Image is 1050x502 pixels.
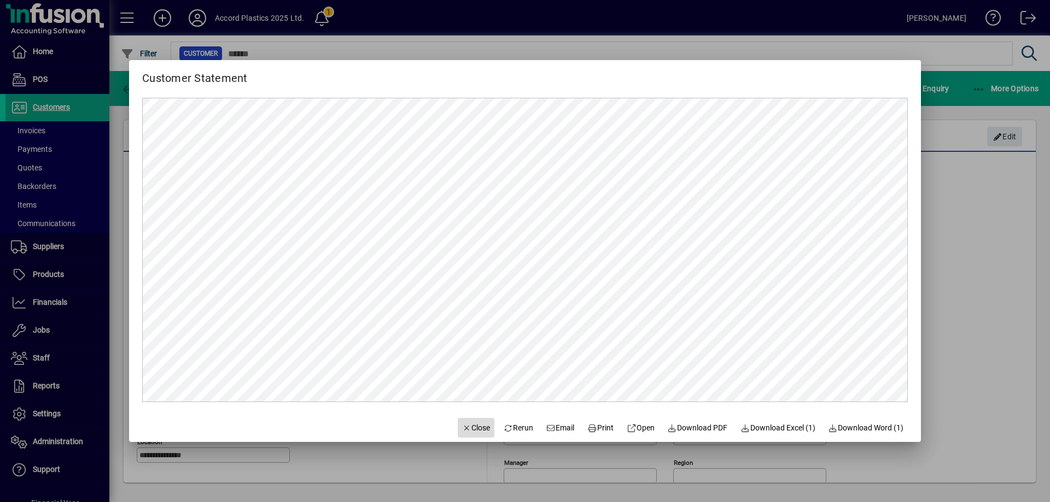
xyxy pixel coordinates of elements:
span: Open [627,422,655,434]
a: Open [622,418,659,438]
button: Email [542,418,579,438]
a: Download PDF [663,418,732,438]
button: Download Word (1) [824,418,908,438]
span: Download Excel (1) [740,422,815,434]
button: Download Excel (1) [736,418,820,438]
span: Download Word (1) [829,422,904,434]
span: Close [462,422,491,434]
h2: Customer Statement [129,60,261,87]
span: Download PDF [668,422,728,434]
button: Close [458,418,495,438]
span: Print [587,422,614,434]
span: Email [546,422,575,434]
button: Print [583,418,618,438]
span: Rerun [503,422,533,434]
